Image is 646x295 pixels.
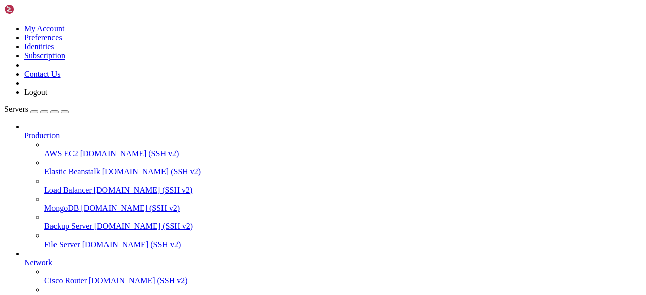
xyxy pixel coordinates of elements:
[44,158,642,176] li: Elastic Beanstalk [DOMAIN_NAME] (SSH v2)
[24,258,52,267] span: Network
[44,176,642,195] li: Load Balancer [DOMAIN_NAME] (SSH v2)
[44,240,642,249] a: File Server [DOMAIN_NAME] (SSH v2)
[4,4,62,14] img: Shellngn
[24,51,65,60] a: Subscription
[44,204,79,212] span: MongoDB
[24,131,60,140] span: Production
[94,222,193,230] span: [DOMAIN_NAME] (SSH v2)
[81,204,180,212] span: [DOMAIN_NAME] (SSH v2)
[24,42,55,51] a: Identities
[44,231,642,249] li: File Server [DOMAIN_NAME] (SSH v2)
[80,149,179,158] span: [DOMAIN_NAME] (SSH v2)
[44,204,642,213] a: MongoDB [DOMAIN_NAME] (SSH v2)
[102,167,201,176] span: [DOMAIN_NAME] (SSH v2)
[4,105,69,113] a: Servers
[24,122,642,249] li: Production
[24,88,47,96] a: Logout
[24,70,61,78] a: Contact Us
[44,186,642,195] a: Load Balancer [DOMAIN_NAME] (SSH v2)
[89,276,188,285] span: [DOMAIN_NAME] (SSH v2)
[44,149,642,158] a: AWS EC2 [DOMAIN_NAME] (SSH v2)
[44,149,78,158] span: AWS EC2
[44,240,80,249] span: File Server
[44,222,642,231] a: Backup Server [DOMAIN_NAME] (SSH v2)
[44,267,642,285] li: Cisco Router [DOMAIN_NAME] (SSH v2)
[44,186,92,194] span: Load Balancer
[44,195,642,213] li: MongoDB [DOMAIN_NAME] (SSH v2)
[24,258,642,267] a: Network
[44,140,642,158] li: AWS EC2 [DOMAIN_NAME] (SSH v2)
[24,33,62,42] a: Preferences
[44,222,92,230] span: Backup Server
[44,276,642,285] a: Cisco Router [DOMAIN_NAME] (SSH v2)
[94,186,193,194] span: [DOMAIN_NAME] (SSH v2)
[44,276,87,285] span: Cisco Router
[4,105,28,113] span: Servers
[24,131,642,140] a: Production
[82,240,181,249] span: [DOMAIN_NAME] (SSH v2)
[44,167,100,176] span: Elastic Beanstalk
[44,167,642,176] a: Elastic Beanstalk [DOMAIN_NAME] (SSH v2)
[24,24,65,33] a: My Account
[44,213,642,231] li: Backup Server [DOMAIN_NAME] (SSH v2)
